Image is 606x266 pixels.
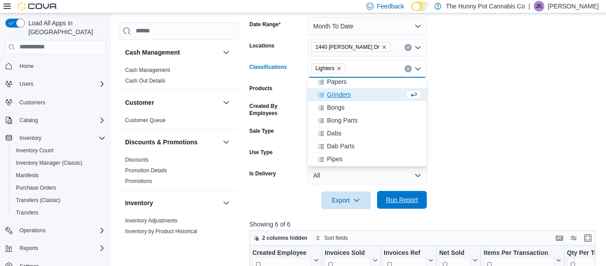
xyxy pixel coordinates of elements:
[16,209,38,216] span: Transfers
[411,2,430,11] input: Dark Mode
[125,98,154,107] h3: Customer
[16,79,37,89] button: Users
[12,158,86,168] a: Inventory Manager (Classic)
[249,170,276,177] label: Is Delivery
[311,64,346,73] span: Lighters
[125,117,165,124] span: Customer Queue
[308,114,427,127] button: Bong Parts
[327,191,366,209] span: Export
[336,66,342,71] button: Remove Lighters from selection in this group
[20,63,34,70] span: Home
[9,144,109,157] button: Inventory Count
[125,48,219,57] button: Cash Management
[12,183,60,193] a: Purchase Orders
[315,43,380,52] span: 1440 [PERSON_NAME] Dr
[16,243,106,254] span: Reports
[125,178,152,185] span: Promotions
[554,233,565,243] button: Keyboard shortcuts
[249,127,274,135] label: Sale Type
[2,242,109,254] button: Reports
[125,67,170,73] a: Cash Management
[125,239,181,245] a: Inventory Count Details
[548,1,599,12] p: [PERSON_NAME]
[221,198,232,208] button: Inventory
[321,191,371,209] button: Export
[315,64,334,73] span: Lighters
[308,88,427,101] button: Grinders
[446,1,525,12] p: The Hunny Pot Cannabis Co
[327,90,351,99] span: Grinders
[2,114,109,127] button: Catalog
[249,220,599,229] p: Showing 6 of 6
[12,170,42,181] a: Manifests
[125,238,181,246] span: Inventory Count Details
[20,99,45,106] span: Customers
[20,245,38,252] span: Reports
[312,233,351,243] button: Sort fields
[308,17,427,35] button: Month To Date
[536,1,542,12] span: JK
[405,65,412,72] button: Clear input
[568,233,579,243] button: Display options
[16,243,42,254] button: Reports
[125,98,219,107] button: Customer
[308,101,427,114] button: Bongs
[20,117,38,124] span: Catalog
[308,167,427,184] button: All
[25,19,106,36] span: Load All Apps in [GEOGRAPHIC_DATA]
[16,184,56,191] span: Purchase Orders
[125,157,149,163] a: Discounts
[118,115,239,129] div: Customer
[250,233,311,243] button: 2 columns hidden
[414,44,421,51] button: Open list of options
[125,167,167,174] a: Promotion Details
[125,228,197,234] a: Inventory by Product Historical
[12,195,64,206] a: Transfers (Classic)
[16,133,106,143] span: Inventory
[12,145,57,156] a: Inventory Count
[308,127,427,140] button: Dabs
[249,42,275,49] label: Locations
[528,1,530,12] p: |
[221,47,232,58] button: Cash Management
[125,138,219,147] button: Discounts & Promotions
[249,149,272,156] label: Use Type
[12,158,106,168] span: Inventory Manager (Classic)
[12,207,42,218] a: Transfers
[16,225,49,236] button: Operations
[12,183,106,193] span: Purchase Orders
[125,117,165,123] a: Customer Queue
[327,155,342,163] span: Pipes
[125,67,170,74] span: Cash Management
[311,42,391,52] span: 1440 Quinn Dr
[9,182,109,194] button: Purchase Orders
[20,80,33,87] span: Users
[252,249,312,258] div: Created Employee
[125,178,152,184] a: Promotions
[308,166,427,179] button: Flower Vapes
[327,129,342,138] span: Dabs
[16,79,106,89] span: Users
[327,77,346,86] span: Papers
[16,197,60,204] span: Transfers (Classic)
[16,115,106,126] span: Catalog
[377,191,427,209] button: Run Report
[249,21,281,28] label: Date Range
[16,225,106,236] span: Operations
[2,95,109,108] button: Customers
[16,159,83,167] span: Inventory Manager (Classic)
[125,48,180,57] h3: Cash Management
[411,11,412,12] span: Dark Mode
[439,249,471,258] div: Net Sold
[125,78,165,84] a: Cash Out Details
[221,97,232,108] button: Customer
[9,169,109,182] button: Manifests
[125,156,149,163] span: Discounts
[125,138,197,147] h3: Discounts & Promotions
[377,2,404,11] span: Feedback
[2,60,109,72] button: Home
[16,97,49,108] a: Customers
[582,233,593,243] button: Enter fullscreen
[324,234,348,242] span: Sort fields
[405,44,412,51] button: Clear input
